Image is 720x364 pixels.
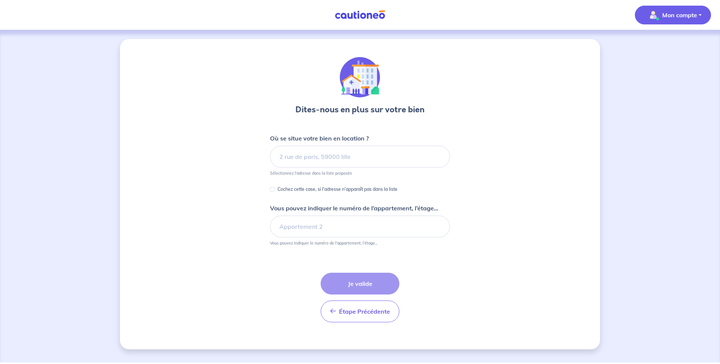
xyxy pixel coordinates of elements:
[340,57,380,98] img: illu_houses.svg
[635,6,711,24] button: illu_account_valid_menu.svgMon compte
[321,301,399,322] button: Étape Précédente
[662,11,697,20] p: Mon compte
[277,185,397,194] p: Cochez cette case, si l'adresse n'apparaît pas dans la liste
[270,204,438,213] p: Vous pouvez indiquer le numéro de l’appartement, l’étage...
[295,104,424,116] h3: Dites-nous en plus sur votre bien
[270,240,377,246] p: Vous pouvez indiquer le numéro de l’appartement, l’étage...
[270,134,369,143] p: Où se situe votre bien en location ?
[270,146,450,168] input: 2 rue de paris, 59000 lille
[270,216,450,237] input: Appartement 2
[647,9,659,21] img: illu_account_valid_menu.svg
[270,171,352,176] p: Sélectionnez l'adresse dans la liste proposée
[339,308,390,315] span: Étape Précédente
[332,10,388,20] img: Cautioneo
